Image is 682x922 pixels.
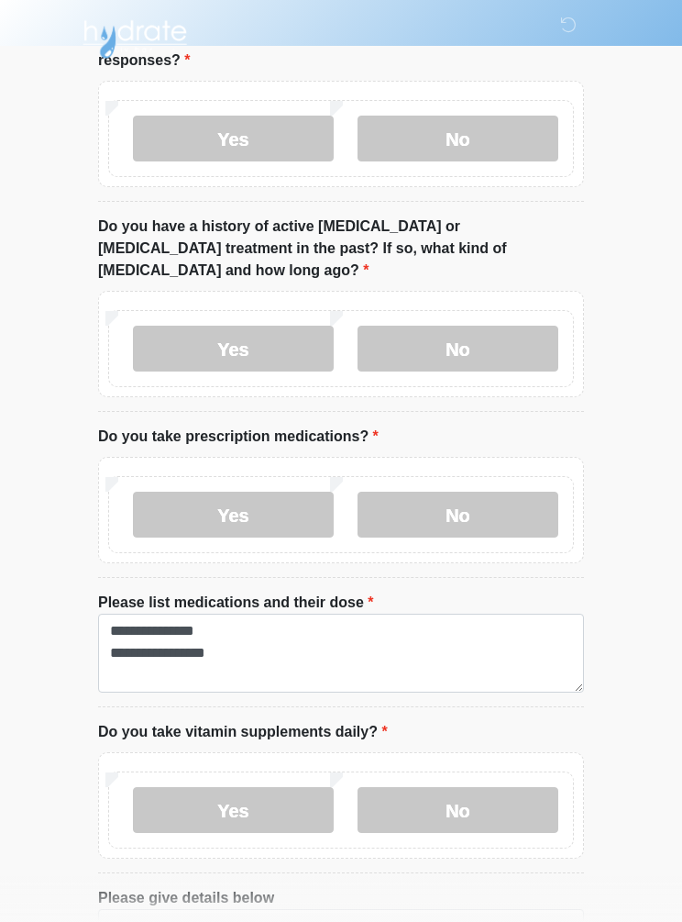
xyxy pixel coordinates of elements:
label: No [357,116,558,161]
label: Please list medications and their dose [98,592,374,614]
label: Yes [133,787,334,833]
label: Do you take prescription medications? [98,426,379,448]
label: No [357,326,558,372]
label: No [357,492,558,538]
label: Do you take vitamin supplements daily? [98,721,388,743]
label: Please give details below [98,887,274,909]
label: Yes [133,116,334,161]
img: Hydrate IV Bar - Flagstaff Logo [80,14,190,60]
label: Yes [133,326,334,372]
label: No [357,787,558,833]
label: Yes [133,492,334,538]
label: Do you have a history of active [MEDICAL_DATA] or [MEDICAL_DATA] treatment in the past? If so, wh... [98,216,584,282]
